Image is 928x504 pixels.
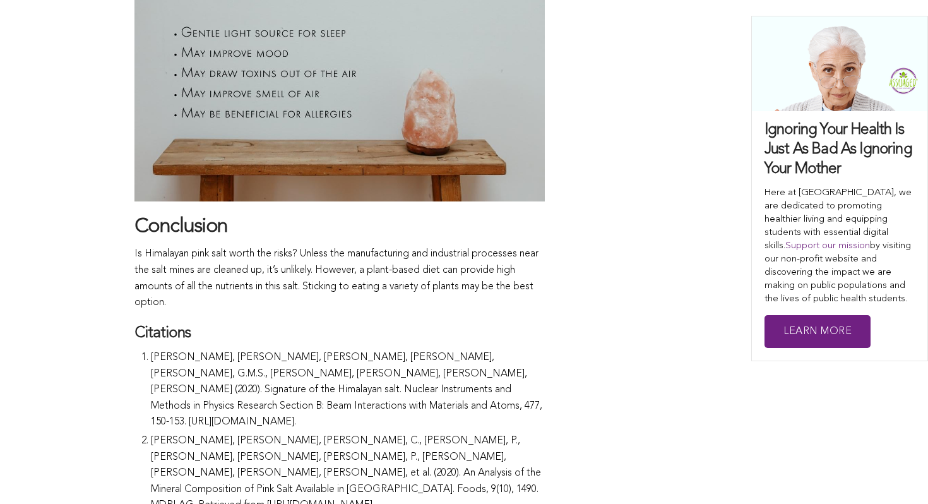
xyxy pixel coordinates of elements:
[865,443,928,504] iframe: Chat Widget
[764,315,871,349] a: Learn More
[134,324,545,344] h3: Citations
[134,249,538,308] span: Is Himalayan pink salt worth the risks? Unless the manufacturing and industrial processes near th...
[151,350,545,433] li: [PERSON_NAME], [PERSON_NAME], [PERSON_NAME], [PERSON_NAME], [PERSON_NAME], G.M.S., [PERSON_NAME],...
[134,214,545,241] h2: Conclusion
